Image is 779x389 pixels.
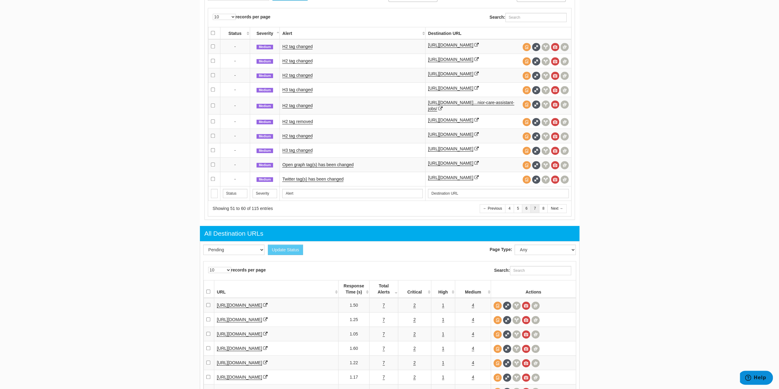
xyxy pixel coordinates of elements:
span: Full Source Diff [503,345,511,353]
span: View screenshot [522,330,530,339]
td: 1.17 [338,370,369,384]
a: [URL][DOMAIN_NAME]…nior-care-assistant-jobs/ [428,100,514,111]
a: 2 [413,360,416,365]
span: View source [522,72,531,80]
select: records per page [208,267,231,273]
span: View headers [512,373,521,382]
span: Compare screenshots [560,72,569,80]
iframe: Opens a widget where you can find more information [740,371,773,386]
a: H2 tag changed [282,103,313,108]
span: Full Source Diff [532,72,540,80]
td: - [220,172,250,186]
a: 2 [413,303,416,308]
span: Compare screenshots [531,345,540,353]
span: View source [522,100,531,109]
span: Compare screenshots [531,373,540,382]
a: [URL][DOMAIN_NAME] [217,375,262,380]
a: [URL][DOMAIN_NAME] [428,146,473,151]
a: 1 [442,346,444,351]
span: Full Source Diff [503,316,511,324]
input: Search [223,189,247,198]
td: - [220,68,250,82]
span: Medium [257,148,273,153]
span: Medium [257,177,273,182]
span: View screenshot [551,43,559,51]
th: Critical &nbsp;: activate to sort column ascending [398,280,431,298]
th: Total Alerts &nbsp;: activate to sort column ascending [369,280,398,298]
td: - [220,39,250,54]
span: Compare screenshots [560,100,569,109]
span: View source [493,359,502,367]
a: [URL][DOMAIN_NAME] [217,360,262,365]
td: - [220,97,250,114]
span: Medium [257,59,273,64]
span: Medium [257,163,273,168]
span: View screenshot [551,72,559,80]
td: 1.25 [338,312,369,327]
a: 4 [472,331,474,337]
span: View source [522,147,531,155]
span: View source [493,301,502,310]
span: View source [493,345,502,353]
a: 6 [522,204,531,213]
label: Search: [489,13,566,22]
span: View source [522,86,531,94]
span: View source [522,132,531,140]
span: Full Source Diff [532,100,540,109]
a: 7 [383,375,385,380]
td: - [220,143,250,157]
th: Destination URL [425,27,571,39]
a: 2 [413,331,416,337]
span: View screenshot [522,345,530,353]
span: View headers [512,330,521,339]
span: View screenshot [551,100,559,109]
input: Search: [510,266,571,275]
span: View screenshot [522,373,530,382]
label: records per page [208,267,266,273]
a: 7 [383,331,385,337]
span: View headers [512,345,521,353]
span: View source [493,373,502,382]
span: Medium [257,104,273,109]
a: 1 [442,317,444,322]
label: Search: [494,266,571,275]
a: H2 tag changed [282,58,313,64]
span: Compare screenshots [531,330,540,339]
td: - [220,129,250,143]
span: Compare screenshots [560,57,569,65]
th: URL: activate to sort column ascending [214,280,338,298]
input: Search [253,189,277,198]
a: H3 tag changed [282,87,313,92]
a: H2 tag changed [282,73,313,78]
a: [URL][DOMAIN_NAME] [428,57,473,62]
button: Update Status [268,245,303,255]
input: Search [428,189,568,198]
a: H2 tag changed [282,44,313,49]
td: - [220,157,250,172]
td: 1.60 [338,341,369,355]
a: 1 [442,331,444,337]
a: 4 [472,303,474,308]
a: 8 [539,204,548,213]
td: 1.50 [338,298,369,312]
span: View headers [541,86,550,94]
span: Compare screenshots [560,118,569,126]
a: 2 [413,346,416,351]
th: Status: activate to sort column ascending [220,27,250,39]
a: ← Previous [480,204,505,213]
th: Actions [491,280,576,298]
span: View source [493,330,502,339]
a: [URL][DOMAIN_NAME] [428,132,473,137]
td: 1.22 [338,355,369,370]
a: 4 [472,360,474,365]
span: View screenshot [522,316,530,324]
span: Full Source Diff [532,43,540,51]
a: H3 tag changed [282,148,313,153]
span: Compare screenshots [531,301,540,310]
span: Compare screenshots [560,161,569,169]
a: 4 [472,317,474,322]
a: 7 [383,317,385,322]
a: 1 [442,303,444,308]
a: [URL][DOMAIN_NAME] [428,118,473,123]
span: Medium [257,73,273,78]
